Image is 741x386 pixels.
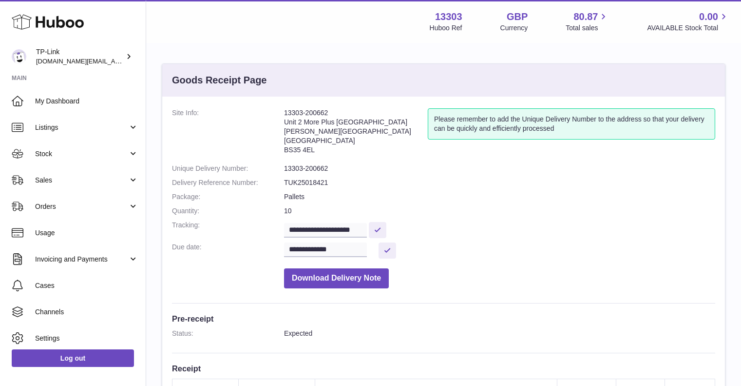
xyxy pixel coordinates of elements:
[172,363,715,374] h3: Receipt
[284,329,715,338] dd: Expected
[35,307,138,317] span: Channels
[35,228,138,238] span: Usage
[172,164,284,173] dt: Unique Delivery Number:
[172,192,284,202] dt: Package:
[172,108,284,159] dt: Site Info:
[172,74,267,87] h3: Goods Receipt Page
[35,202,128,211] span: Orders
[172,206,284,216] dt: Quantity:
[172,243,284,259] dt: Due date:
[172,313,715,324] h3: Pre-receipt
[12,349,134,367] a: Log out
[284,206,715,216] dd: 10
[35,281,138,290] span: Cases
[573,10,598,23] span: 80.87
[35,123,128,132] span: Listings
[566,23,609,33] span: Total sales
[435,10,462,23] strong: 13303
[284,268,389,288] button: Download Delivery Note
[284,192,715,202] dd: Pallets
[284,164,715,173] dd: 13303-200662
[36,47,124,66] div: TP-Link
[284,108,428,159] address: 13303-200662 Unit 2 More Plus [GEOGRAPHIC_DATA] [PERSON_NAME][GEOGRAPHIC_DATA] [GEOGRAPHIC_DATA] ...
[430,23,462,33] div: Huboo Ref
[35,176,128,185] span: Sales
[172,178,284,187] dt: Delivery Reference Number:
[507,10,528,23] strong: GBP
[36,57,194,65] span: [DOMAIN_NAME][EMAIL_ADDRESS][DOMAIN_NAME]
[35,97,138,106] span: My Dashboard
[172,221,284,238] dt: Tracking:
[172,329,284,338] dt: Status:
[35,149,128,159] span: Stock
[500,23,528,33] div: Currency
[35,334,138,343] span: Settings
[428,108,715,140] div: Please remember to add the Unique Delivery Number to the address so that your delivery can be qui...
[566,10,609,33] a: 80.87 Total sales
[647,23,729,33] span: AVAILABLE Stock Total
[35,255,128,264] span: Invoicing and Payments
[699,10,718,23] span: 0.00
[647,10,729,33] a: 0.00 AVAILABLE Stock Total
[284,178,715,187] dd: TUK25018421
[12,49,26,64] img: purchase.uk@tp-link.com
